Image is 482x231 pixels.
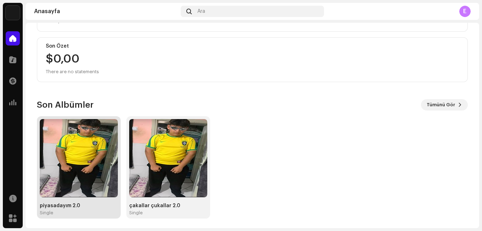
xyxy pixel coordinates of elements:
re-o-card-value: Son Özet [37,37,468,82]
div: There are no statements [46,68,99,76]
div: çakallar çukallar 2.0 [129,203,207,209]
div: Son Özet [46,43,459,49]
img: 33004b37-325d-4a8b-b51f-c12e9b964943 [6,6,20,20]
h3: Son Albümler [37,99,94,111]
div: Single [129,210,143,216]
span: Ara [197,9,205,14]
img: 723ba1d6-bdb7-4a7c-b0b5-abc59201fab4 [129,119,207,197]
div: Anasayfa [34,9,178,14]
div: piyasadayım 2.0 [40,203,118,209]
div: Single [40,210,53,216]
img: ca27cfe7-0755-42c6-9d65-56e6d95c71ba [40,119,118,197]
div: E [459,6,471,17]
span: Tümünü Gör [427,98,455,112]
button: Tümünü Gör [421,99,468,111]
